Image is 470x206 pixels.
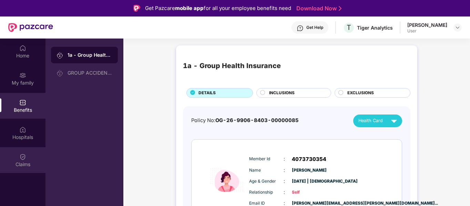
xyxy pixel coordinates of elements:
[347,90,374,96] span: EXCLUSIONS
[292,189,326,196] span: Self
[284,177,285,185] span: :
[8,23,53,32] img: New Pazcare Logo
[191,117,299,124] div: Policy No:
[249,156,284,162] span: Member Id
[339,5,341,12] img: Stroke
[57,52,63,59] img: svg+xml;base64,PHN2ZyB3aWR0aD0iMjAiIGhlaWdodD0iMjAiIHZpZXdCb3g9IjAgMCAyMCAyMCIgZmlsbD0ibm9uZSIgeG...
[388,115,400,127] img: svg+xml;base64,PHN2ZyB4bWxucz0iaHR0cDovL3d3dy53My5vcmcvMjAwMC9zdmciIHZpZXdCb3g9IjAgMCAyNCAyNCIgd2...
[296,5,339,12] a: Download Now
[68,52,112,58] div: 1a - Group Health Insurance
[57,70,63,77] img: svg+xml;base64,PHN2ZyB3aWR0aD0iMjAiIGhlaWdodD0iMjAiIHZpZXdCb3g9IjAgMCAyMCAyMCIgZmlsbD0ibm9uZSIgeG...
[133,5,140,12] img: Logo
[353,115,402,127] button: Health Card
[306,25,323,30] div: Get Help
[68,70,112,76] div: GROUP ACCIDENTAL INSURANCE
[249,189,284,196] span: Relationship
[357,24,393,31] div: Tiger Analytics
[407,28,447,34] div: User
[145,4,291,12] div: Get Pazcare for all your employee benefits need
[284,155,285,163] span: :
[292,178,326,185] span: [DATE] | [DEMOGRAPHIC_DATA]
[358,117,383,124] span: Health Card
[249,167,284,174] span: Name
[19,126,26,133] img: svg+xml;base64,PHN2ZyBpZD0iSG9zcGl0YWxzIiB4bWxucz0iaHR0cDovL3d3dy53My5vcmcvMjAwMC9zdmciIHdpZHRoPS...
[19,72,26,79] img: svg+xml;base64,PHN2ZyB3aWR0aD0iMjAiIGhlaWdodD0iMjAiIHZpZXdCb3g9IjAgMCAyMCAyMCIgZmlsbD0ibm9uZSIgeG...
[407,22,447,28] div: [PERSON_NAME]
[19,153,26,160] img: svg+xml;base64,PHN2ZyBpZD0iQ2xhaW0iIHhtbG5zPSJodHRwOi8vd3d3LnczLm9yZy8yMDAwL3N2ZyIgd2lkdGg9IjIwIi...
[19,45,26,52] img: svg+xml;base64,PHN2ZyBpZD0iSG9tZSIgeG1sbnM9Imh0dHA6Ly93d3cudzMub3JnLzIwMDAvc3ZnIiB3aWR0aD0iMjAiIG...
[175,5,204,11] strong: mobile app
[292,155,326,163] span: 4073730354
[284,166,285,174] span: :
[249,178,284,185] span: Age & Gender
[198,90,216,96] span: DETAILS
[347,23,351,32] span: T
[215,117,299,123] span: OG-26-9906-8403-00000085
[19,99,26,106] img: svg+xml;base64,PHN2ZyBpZD0iQmVuZWZpdHMiIHhtbG5zPSJodHRwOi8vd3d3LnczLm9yZy8yMDAwL3N2ZyIgd2lkdGg9Ij...
[297,25,304,32] img: svg+xml;base64,PHN2ZyBpZD0iSGVscC0zMngzMiIgeG1sbnM9Imh0dHA6Ly93d3cudzMub3JnLzIwMDAvc3ZnIiB3aWR0aD...
[284,188,285,196] span: :
[292,167,326,174] span: [PERSON_NAME]
[455,25,460,30] img: svg+xml;base64,PHN2ZyBpZD0iRHJvcGRvd24tMzJ4MzIiIHhtbG5zPSJodHRwOi8vd3d3LnczLm9yZy8yMDAwL3N2ZyIgd2...
[269,90,295,96] span: INCLUSIONS
[183,61,281,71] div: 1a - Group Health Insurance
